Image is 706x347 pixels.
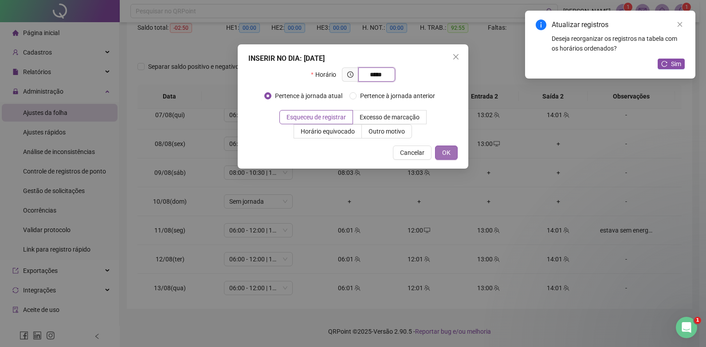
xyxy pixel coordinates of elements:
button: OK [435,146,458,160]
span: Horário equivocado [301,128,355,135]
span: Esqueceu de registrar [286,114,346,121]
span: Outro motivo [369,128,405,135]
span: info-circle [536,20,546,30]
span: Cancelar [400,148,424,158]
span: reload [661,61,667,67]
span: 1 [694,317,701,324]
span: close [677,21,683,28]
div: Deseja reorganizar os registros na tabela com os horários ordenados? [552,34,685,53]
div: Atualizar registros [552,20,685,30]
label: Horário [311,67,341,82]
span: Pertence à jornada anterior [357,91,439,101]
button: Sim [658,59,685,69]
button: Cancelar [393,146,431,160]
div: INSERIR NO DIA : [DATE] [248,53,458,64]
span: Pertence à jornada atual [271,91,346,101]
span: clock-circle [347,71,353,78]
span: Excesso de marcação [360,114,420,121]
button: Close [449,50,463,64]
span: Sim [671,59,681,69]
iframe: Intercom live chat [676,317,697,338]
a: Close [675,20,685,29]
span: OK [442,148,451,158]
span: close [452,53,459,60]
